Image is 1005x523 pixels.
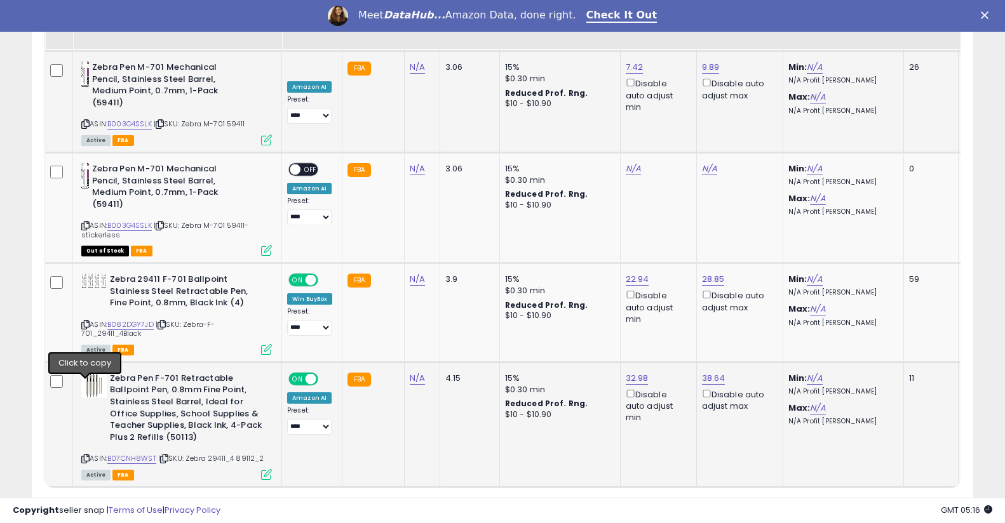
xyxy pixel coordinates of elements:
img: 41O1ujl86cL._SL40_.jpg [81,274,107,288]
p: N/A Profit [PERSON_NAME] [788,417,894,426]
small: FBA [347,62,371,76]
a: N/A [807,162,822,175]
small: FBA [347,163,371,177]
div: ASIN: [81,62,272,144]
div: 0 [909,163,948,175]
b: Reduced Prof. Rng. [505,189,588,199]
a: 38.64 [702,372,725,385]
div: 15% [505,62,610,73]
img: Profile image for Georgie [328,6,348,26]
div: Preset: [287,307,332,336]
div: $0.30 min [505,285,610,296]
div: $10 - $10.90 [505,409,610,420]
div: 15% [505,274,610,285]
strong: Copyright [13,504,59,516]
p: N/A Profit [PERSON_NAME] [788,107,894,116]
a: B07CNH8WST [107,453,156,464]
span: ON [290,374,306,385]
p: N/A Profit [PERSON_NAME] [788,178,894,187]
a: Check It Out [586,9,658,23]
div: $0.30 min [505,384,610,395]
div: Amazon AI [287,392,332,404]
p: N/A Profit [PERSON_NAME] [788,208,894,216]
div: $10 - $10.90 [505,98,610,109]
div: Disable auto adjust min [626,387,687,424]
a: N/A [410,61,425,74]
b: Reduced Prof. Rng. [505,398,588,409]
span: OFF [316,374,337,385]
p: N/A Profit [PERSON_NAME] [788,387,894,396]
a: 7.42 [626,61,644,74]
div: Disable auto adjust max [702,288,773,313]
span: | SKU: Zebra-F-701_29411_4Black [81,319,215,338]
a: 22.94 [626,273,649,286]
span: FBA [112,135,134,146]
div: seller snap | | [13,505,220,517]
small: FBA [347,274,371,288]
div: Disable auto adjust min [626,288,687,325]
a: 28.85 [702,273,725,286]
b: Min: [788,372,807,384]
i: DataHub... [384,9,445,21]
p: N/A Profit [PERSON_NAME] [788,288,894,297]
div: ASIN: [81,373,272,479]
span: FBA [112,470,134,480]
a: Privacy Policy [165,504,220,516]
b: Max: [788,303,811,315]
p: N/A Profit [PERSON_NAME] [788,319,894,328]
div: 3.06 [445,163,490,175]
div: Preset: [287,197,332,225]
a: N/A [810,192,825,205]
span: All listings that are currently out of stock and unavailable for purchase on Amazon [81,246,129,256]
div: $0.30 min [505,175,610,186]
img: 3124xkxZ3UL._SL40_.jpg [81,163,89,189]
a: B003G4SSLK [107,119,152,129]
b: Min: [788,273,807,285]
b: Reduced Prof. Rng. [505,300,588,310]
span: | SKU: Zebra 29411_4 89112_2 [158,453,264,463]
a: 32.98 [626,372,649,385]
div: Amazon AI [287,81,332,93]
span: ON [290,275,306,286]
div: $10 - $10.90 [505,310,610,321]
span: | SKU: Zebra M-701 59411 [154,119,245,129]
div: Close [981,11,994,19]
div: 3.9 [445,274,490,285]
div: Amazon AI [287,183,332,194]
b: Min: [788,162,807,175]
a: B003G4SSLK [107,220,152,231]
span: 2025-09-17 05:16 GMT [941,504,992,516]
b: Max: [788,91,811,103]
span: | SKU: Zebra M-701 59411-stickerless [81,220,248,239]
span: All listings currently available for purchase on Amazon [81,345,111,355]
div: 15% [505,163,610,175]
span: OFF [300,164,321,175]
span: All listings currently available for purchase on Amazon [81,135,111,146]
b: Max: [788,192,811,204]
div: 15% [505,373,610,384]
a: Terms of Use [109,504,163,516]
a: N/A [702,162,717,175]
div: Meet Amazon Data, done right. [358,9,576,22]
div: Preset: [287,95,332,124]
img: 3124xkxZ3UL._SL40_.jpg [81,62,89,87]
b: Zebra Pen M-701 Mechanical Pencil, Stainless Steel Barrel, Medium Point, 0.7mm, 1-Pack (59411) [92,163,246,213]
a: N/A [807,372,822,385]
b: Min: [788,61,807,73]
a: N/A [810,91,825,103]
div: ASIN: [81,163,272,255]
div: Disable auto adjust max [702,387,773,412]
b: Zebra Pen F-701 Retractable Ballpoint Pen, 0.8mm Fine Point, Stainless Steel Barrel, Ideal for Of... [110,373,264,446]
div: Disable auto adjust min [626,76,687,113]
a: N/A [810,303,825,315]
div: 11 [909,373,948,384]
div: Win BuyBox [287,293,332,305]
a: N/A [807,273,822,286]
div: 3.06 [445,62,490,73]
a: N/A [410,273,425,286]
div: 26 [909,62,948,73]
div: $0.30 min [505,73,610,84]
a: N/A [410,372,425,385]
img: 41RpJlgVxML._SL40_.jpg [81,373,107,398]
b: Zebra Pen M-701 Mechanical Pencil, Stainless Steel Barrel, Medium Point, 0.7mm, 1-Pack (59411) [92,62,246,112]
